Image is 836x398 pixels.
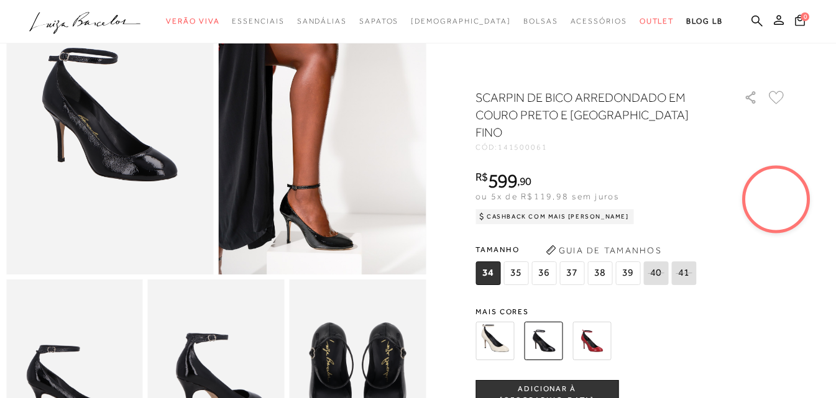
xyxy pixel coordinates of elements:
span: ou 5x de R$119,98 sem juros [475,191,619,201]
button: 0 [791,14,809,30]
span: [DEMOGRAPHIC_DATA] [411,17,511,25]
span: 34 [475,261,500,285]
img: SCARPIN DE BICO ARREDONDADO EM COURO OFF WHITE E SALTO ALTO FINO [475,322,514,360]
a: noSubCategoriesText [166,10,219,33]
a: BLOG LB [686,10,722,33]
button: Guia de Tamanhos [541,240,666,260]
span: Acessórios [571,17,627,25]
span: 41 [671,261,696,285]
span: 90 [520,174,531,188]
a: noSubCategoriesText [571,10,627,33]
span: Essenciais [232,17,284,25]
a: noSubCategoriesText [523,10,558,33]
span: 599 [488,170,517,192]
span: 141500061 [498,143,548,152]
span: 37 [559,261,584,285]
img: SCARPIN DE BICO ARREDONDADO EM COURO VERMELHO PIMENTA E SALTO ALTO FINO [572,322,611,360]
span: Mais cores [475,308,786,315]
span: Verão Viva [166,17,219,25]
div: CÓD: [475,143,724,151]
span: Outlet [640,17,674,25]
span: 39 [615,261,640,285]
i: , [517,176,531,187]
span: 40 [643,261,668,285]
a: noSubCategoriesText [232,10,284,33]
a: noSubCategoriesText [411,10,511,33]
span: Bolsas [523,17,558,25]
h1: SCARPIN DE BICO ARREDONDADO EM COURO PRETO E [GEOGRAPHIC_DATA] FINO [475,89,709,141]
img: SCARPIN DE BICO ARREDONDADO EM COURO PRETO E SALTO ALTO FINO [524,322,563,360]
span: Sapatos [359,17,398,25]
span: Tamanho [475,240,699,259]
span: 35 [503,261,528,285]
div: Cashback com Mais [PERSON_NAME] [475,209,634,224]
span: BLOG LB [686,17,722,25]
span: 38 [587,261,612,285]
a: noSubCategoriesText [297,10,347,33]
span: 0 [801,12,809,21]
a: noSubCategoriesText [359,10,398,33]
span: 36 [531,261,556,285]
i: R$ [475,171,488,183]
a: noSubCategoriesText [640,10,674,33]
span: Sandálias [297,17,347,25]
